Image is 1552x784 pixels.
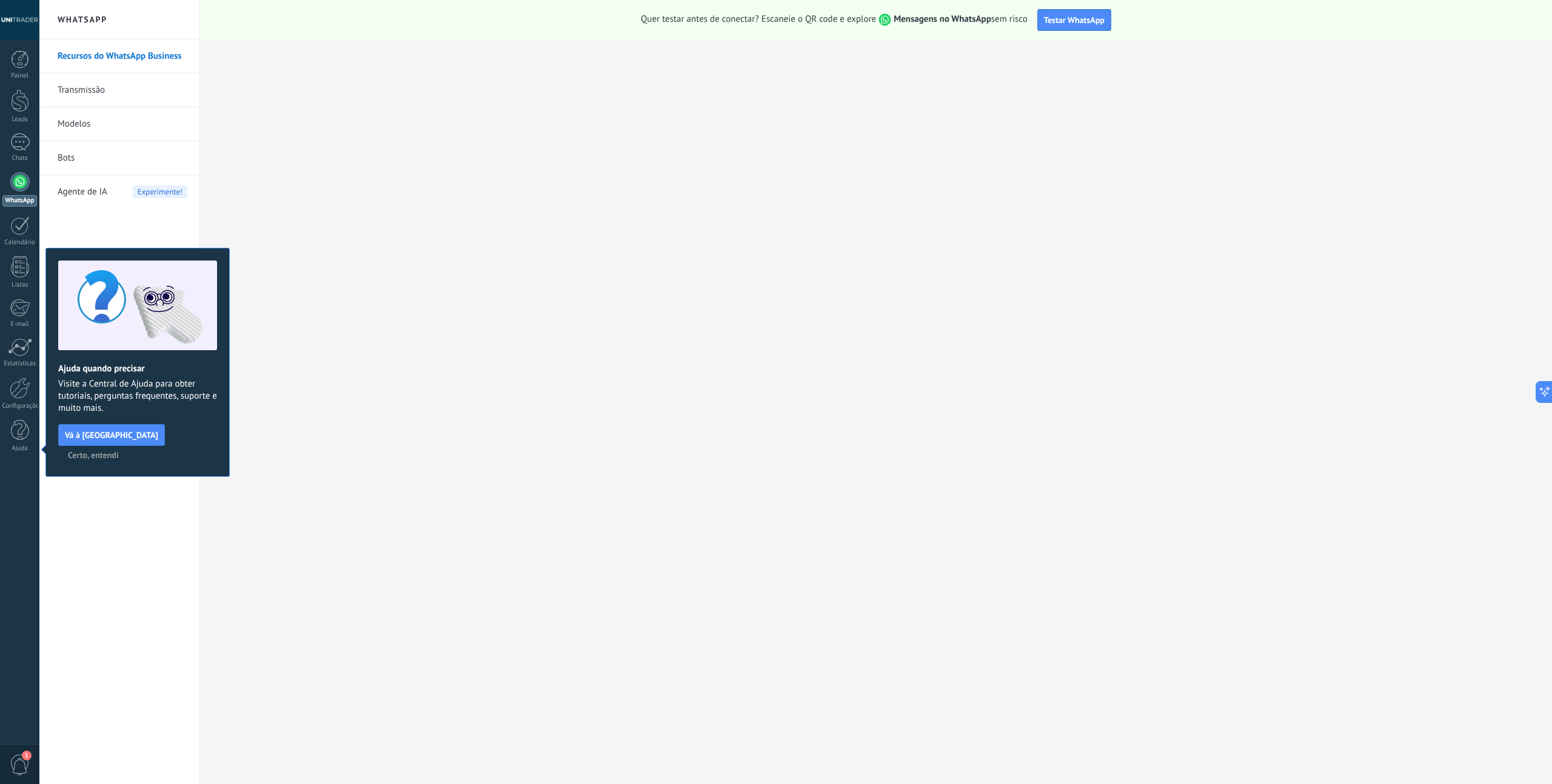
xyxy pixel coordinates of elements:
div: Ajuda [2,445,38,453]
strong: Mensagens no WhatsApp [894,13,991,25]
div: Chats [2,154,38,162]
button: Testar WhatsApp [1037,9,1111,31]
li: Recursos do WhatsApp Business [39,39,199,73]
div: Listas [2,281,38,289]
li: Bots [39,141,199,175]
span: Vá à [GEOGRAPHIC_DATA] [65,431,158,439]
span: Experimente! [133,185,187,198]
span: Agente de IA [58,175,107,209]
button: Certo, entendi [62,446,124,464]
li: Modelos [39,107,199,141]
h2: Ajuda quando precisar [58,363,217,374]
span: 1 [22,751,32,760]
span: Certo, entendi [68,451,119,459]
button: Vá à [GEOGRAPHIC_DATA] [58,424,165,446]
div: E-mail [2,321,38,328]
div: WhatsApp [2,195,37,207]
span: Testar WhatsApp [1044,15,1105,25]
li: Transmissão [39,73,199,107]
div: Painel [2,72,38,80]
li: Agente de IA [39,175,199,208]
a: Agente de IA Experimente! [58,175,187,209]
div: Estatísticas [2,360,38,368]
span: Quer testar antes de conectar? Escaneie o QR code e explore sem risco [641,13,1028,26]
a: Bots [58,141,187,175]
div: Configurações [2,402,38,410]
div: Calendário [2,239,38,247]
span: Visite a Central de Ajuda para obter tutoriais, perguntas frequentes, suporte e muito mais. [58,378,217,414]
a: Transmissão [58,73,187,107]
a: Recursos do WhatsApp Business [58,39,187,73]
div: Leads [2,116,38,124]
a: Modelos [58,107,187,141]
